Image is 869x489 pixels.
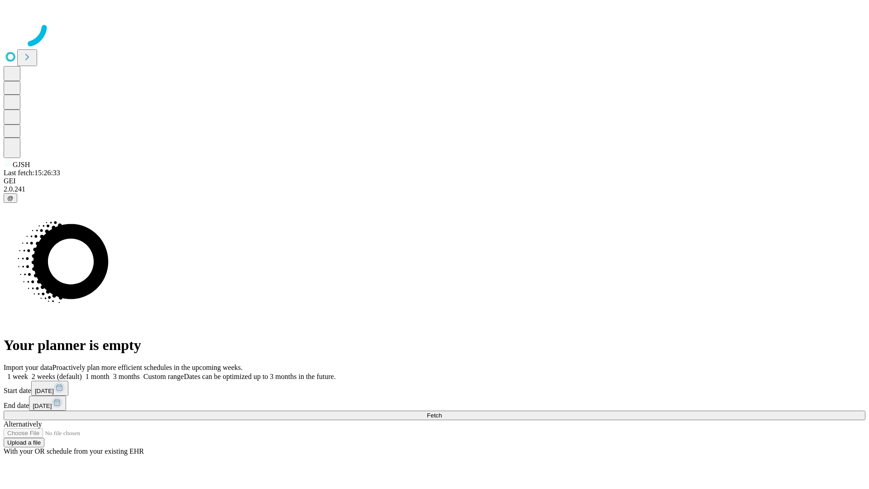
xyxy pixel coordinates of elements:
[143,373,184,380] span: Custom range
[4,193,17,203] button: @
[33,403,52,409] span: [DATE]
[4,438,44,447] button: Upload a file
[13,161,30,168] span: GJSH
[4,185,865,193] div: 2.0.241
[4,447,144,455] span: With your OR schedule from your existing EHR
[4,337,865,354] h1: Your planner is empty
[113,373,140,380] span: 3 months
[29,396,66,411] button: [DATE]
[427,412,442,419] span: Fetch
[4,177,865,185] div: GEI
[53,364,243,371] span: Proactively plan more efficient schedules in the upcoming weeks.
[31,381,68,396] button: [DATE]
[4,396,865,411] div: End date
[4,411,865,420] button: Fetch
[4,169,60,177] span: Last fetch: 15:26:33
[7,195,14,201] span: @
[4,381,865,396] div: Start date
[184,373,335,380] span: Dates can be optimized up to 3 months in the future.
[86,373,110,380] span: 1 month
[35,388,54,394] span: [DATE]
[4,364,53,371] span: Import your data
[7,373,28,380] span: 1 week
[32,373,82,380] span: 2 weeks (default)
[4,420,42,428] span: Alternatively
